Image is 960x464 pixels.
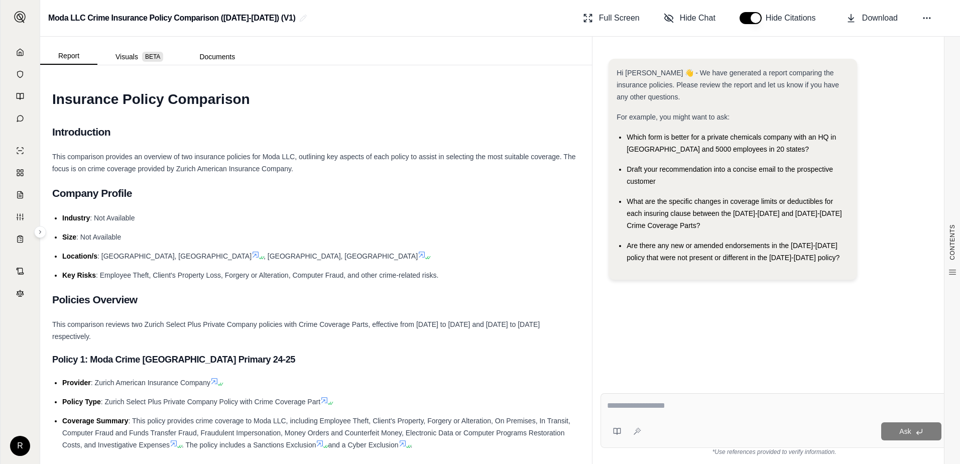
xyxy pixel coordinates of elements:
a: Documents Vault [7,64,34,84]
a: Custom Report [7,207,34,227]
span: This comparison provides an overview of two insurance policies for Moda LLC, outlining key aspect... [52,153,576,173]
span: . [411,441,413,449]
span: , [GEOGRAPHIC_DATA], [GEOGRAPHIC_DATA] [264,252,418,260]
a: Contract Analysis [7,261,34,281]
button: Download [842,8,902,28]
span: Key Risks [62,271,96,279]
span: Are there any new or amended endorsements in the [DATE]-[DATE] policy that were not present or di... [627,242,839,262]
img: Expand sidebar [14,11,26,23]
a: Policy Comparisons [7,163,34,183]
h2: Policies Overview [52,289,580,310]
button: Full Screen [579,8,644,28]
div: *Use references provided to verify information. [601,448,948,456]
span: Policy Type [62,398,101,406]
span: and a Cyber Exclusion [328,441,398,449]
h3: Policy 1: Moda Crime [GEOGRAPHIC_DATA] Primary 24-25 [52,351,580,369]
span: . The policy includes a Sanctions Exclusion [182,441,316,449]
span: : Zurich American Insurance Company [91,379,210,387]
span: Size [62,233,76,241]
a: Single Policy [7,141,34,161]
span: Full Screen [599,12,640,24]
button: Report [40,48,97,65]
h2: Introduction [52,122,580,143]
a: Chat [7,108,34,129]
span: : Employee Theft, Client's Property Loss, Forgery or Alteration, Computer Fraud, and other crime-... [96,271,438,279]
h2: Moda LLC Crime Insurance Policy Comparison ([DATE]-[DATE]) (V1) [48,9,295,27]
span: Industry [62,214,90,222]
span: Hide Citations [766,12,822,24]
a: Claim Coverage [7,185,34,205]
div: R [10,436,30,456]
span: What are the specific changes in coverage limits or deductibles for each insuring clause between ... [627,197,842,229]
button: Ask [881,422,941,440]
span: Coverage Summary [62,417,129,425]
span: For example, you might want to ask: [617,113,730,121]
span: Hi [PERSON_NAME] 👋 - We have generated a report comparing the insurance policies. Please review t... [617,69,839,101]
span: : Not Available [76,233,121,241]
button: Visuals [97,49,181,65]
h2: Company Profile [52,183,580,204]
span: Provider [62,379,91,387]
span: CONTENTS [948,224,956,260]
button: Documents [181,49,253,65]
span: : Not Available [90,214,135,222]
span: : [GEOGRAPHIC_DATA], [GEOGRAPHIC_DATA] [97,252,252,260]
span: This comparison reviews two Zurich Select Plus Private Company policies with Crime Coverage Parts... [52,320,540,340]
button: Hide Chat [660,8,719,28]
span: Download [862,12,898,24]
button: Expand sidebar [34,226,46,238]
span: : This policy provides crime coverage to Moda LLC, including Employee Theft, Client's Property, F... [62,417,570,449]
span: Ask [899,427,911,435]
span: Location/s [62,252,97,260]
span: BETA [142,52,163,62]
a: Legal Search Engine [7,283,34,303]
a: Prompt Library [7,86,34,106]
span: Hide Chat [680,12,715,24]
span: Draft your recommendation into a concise email to the prospective customer [627,165,833,185]
span: Which form is better for a private chemicals company with an HQ in [GEOGRAPHIC_DATA] and 5000 emp... [627,133,836,153]
h1: Insurance Policy Comparison [52,85,580,113]
button: Expand sidebar [10,7,30,27]
a: Home [7,42,34,62]
span: : Zurich Select Plus Private Company Policy with Crime Coverage Part [101,398,320,406]
a: Coverage Table [7,229,34,249]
